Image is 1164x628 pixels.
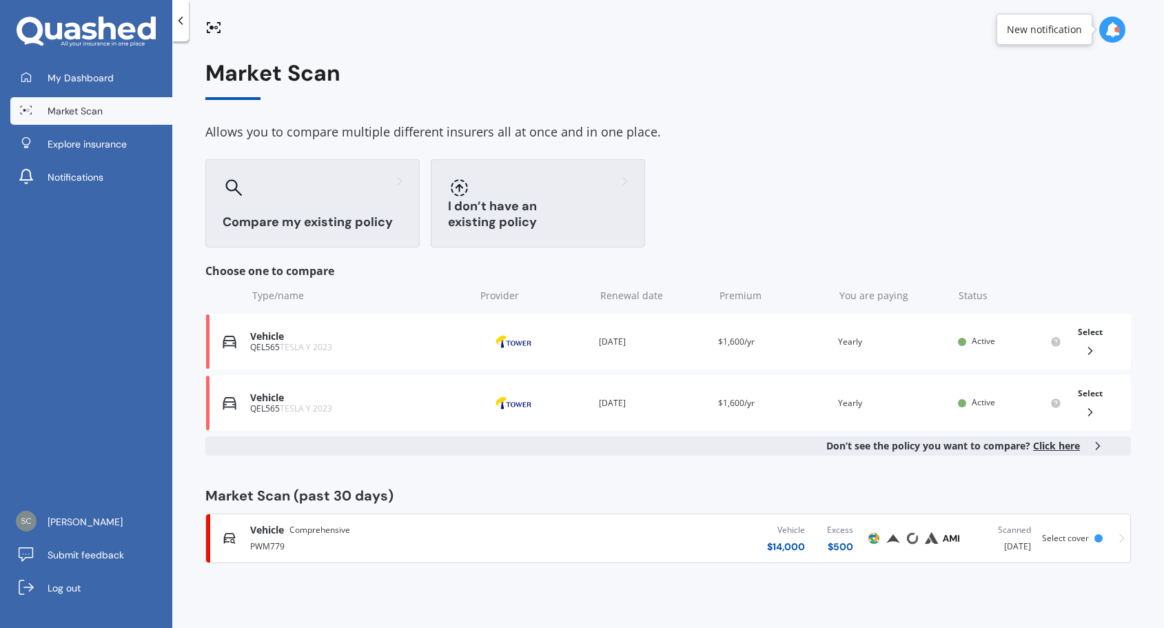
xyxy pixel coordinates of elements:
div: Choose one to compare [205,264,1131,278]
div: QEL565 [250,404,468,414]
b: Don’t see the policy you want to compare? [826,439,1080,453]
div: Type/name [252,289,469,303]
div: Renewal date [600,289,709,303]
img: Cove [904,530,921,547]
a: [PERSON_NAME] [10,508,172,536]
span: Vehicle [250,523,284,537]
a: My Dashboard [10,64,172,92]
span: $1,600/yr [718,397,755,409]
img: Protecta [866,530,882,547]
img: Provident [885,530,901,547]
a: Notifications [10,163,172,191]
span: Select [1078,326,1103,338]
div: Status [959,289,1062,303]
div: Provider [480,289,589,303]
div: New notification [1007,23,1082,37]
div: Yearly [838,396,947,410]
span: Log out [48,581,81,595]
span: My Dashboard [48,71,114,85]
img: Autosure [923,530,940,547]
span: TESLA Y 2023 [280,403,332,414]
div: Yearly [838,335,947,349]
div: You are paying [839,289,948,303]
h3: Compare my existing policy [223,214,402,230]
a: Market Scan [10,97,172,125]
img: Tower [479,329,548,355]
h3: I don’t have an existing policy [448,199,628,230]
img: Vehicle [223,335,236,349]
div: $ 14,000 [767,540,805,554]
a: Log out [10,574,172,602]
div: [DATE] [972,523,1031,554]
img: Vehicle [223,396,236,410]
div: Market Scan (past 30 days) [205,489,1131,503]
div: Market Scan [205,61,1131,100]
img: 9da8d2b6276a35ade5e90ecd21eb678a [16,511,37,531]
div: Excess [827,523,853,537]
span: Select [1078,387,1103,399]
div: Vehicle [250,392,468,404]
span: Explore insurance [48,137,127,151]
span: Select cover [1042,532,1089,544]
img: AMI [943,530,959,547]
a: VehicleComprehensivePWM779Vehicle$14,000Excess$500ProtectaProvidentCoveAutosureAMIScanned[DATE]Se... [205,514,1131,563]
span: Submit feedback [48,548,124,562]
div: Premium [719,289,828,303]
span: Active [972,396,995,408]
div: QEL565 [250,343,468,352]
div: $ 500 [827,540,853,554]
div: Scanned [972,523,1031,537]
span: $1,600/yr [718,336,755,347]
a: Submit feedback [10,541,172,569]
span: Active [972,335,995,347]
span: TESLA Y 2023 [280,341,332,353]
div: Vehicle [767,523,805,537]
div: [DATE] [599,396,708,410]
img: Tower [479,390,548,416]
span: Click here [1033,439,1080,452]
span: [PERSON_NAME] [48,515,123,529]
a: Explore insurance [10,130,172,158]
span: Notifications [48,170,103,184]
div: Allows you to compare multiple different insurers all at once and in one place. [205,122,1131,143]
span: Comprehensive [289,523,350,537]
div: [DATE] [599,335,708,349]
div: Vehicle [250,331,468,343]
span: Market Scan [48,104,103,118]
div: PWM779 [250,537,544,554]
